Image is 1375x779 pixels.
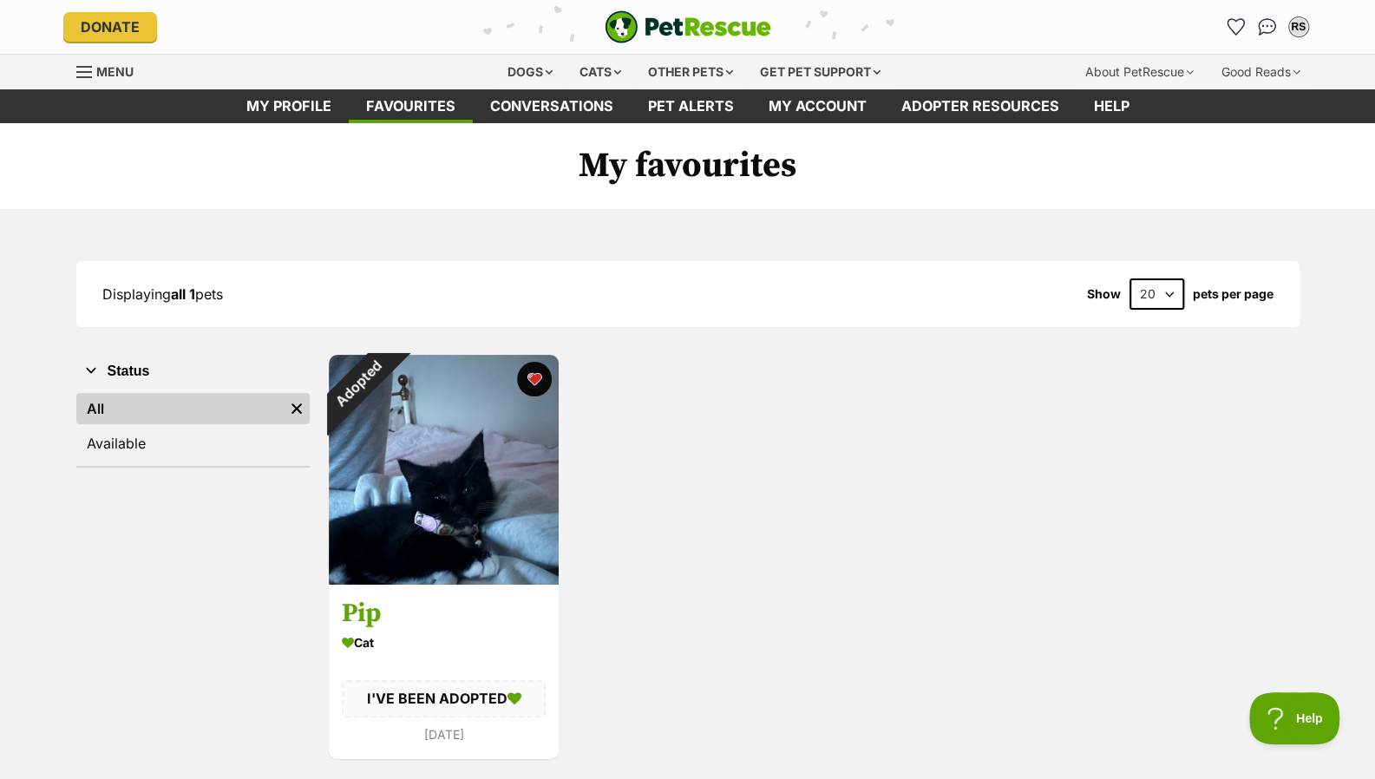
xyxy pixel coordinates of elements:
div: Get pet support [748,55,893,89]
a: Adopted [329,571,559,588]
a: Menu [76,55,146,86]
div: Cats [567,55,633,89]
span: Displaying pets [102,285,223,303]
a: Remove filter [284,393,310,424]
a: Pip Cat I'VE BEEN ADOPTED [DATE] favourite [329,585,559,759]
div: Other pets [636,55,745,89]
div: Adopted [305,332,409,435]
button: favourite [517,362,552,396]
a: Help [1077,89,1147,123]
img: Pip [329,355,559,585]
a: My account [751,89,884,123]
a: Favourites [349,89,473,123]
a: All [76,393,284,424]
img: logo-e224e6f780fb5917bec1dbf3a21bbac754714ae5b6737aabdf751b685950b380.svg [605,10,771,43]
div: Dogs [495,55,565,89]
a: Donate [63,12,157,42]
a: Available [76,428,310,459]
iframe: Help Scout Beacon - Open [1249,692,1340,744]
label: pets per page [1193,287,1274,301]
div: I'VE BEEN ADOPTED [342,681,546,717]
div: Status [76,389,310,466]
a: My profile [229,89,349,123]
strong: all 1 [171,285,195,303]
button: Status [76,360,310,383]
div: About PetRescue [1073,55,1206,89]
div: [DATE] [342,723,546,746]
div: Good Reads [1209,55,1313,89]
div: RS [1290,18,1307,36]
ul: Account quick links [1222,13,1313,41]
a: Pet alerts [631,89,751,123]
span: Show [1087,287,1121,301]
button: My account [1285,13,1313,41]
span: Menu [96,64,134,79]
a: Conversations [1254,13,1281,41]
img: chat-41dd97257d64d25036548639549fe6c8038ab92f7586957e7f3b1b290dea8141.svg [1258,18,1276,36]
a: PetRescue [605,10,771,43]
a: Adopter resources [884,89,1077,123]
h3: Pip [342,598,546,631]
div: Cat [342,631,546,656]
a: Favourites [1222,13,1250,41]
a: conversations [473,89,631,123]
